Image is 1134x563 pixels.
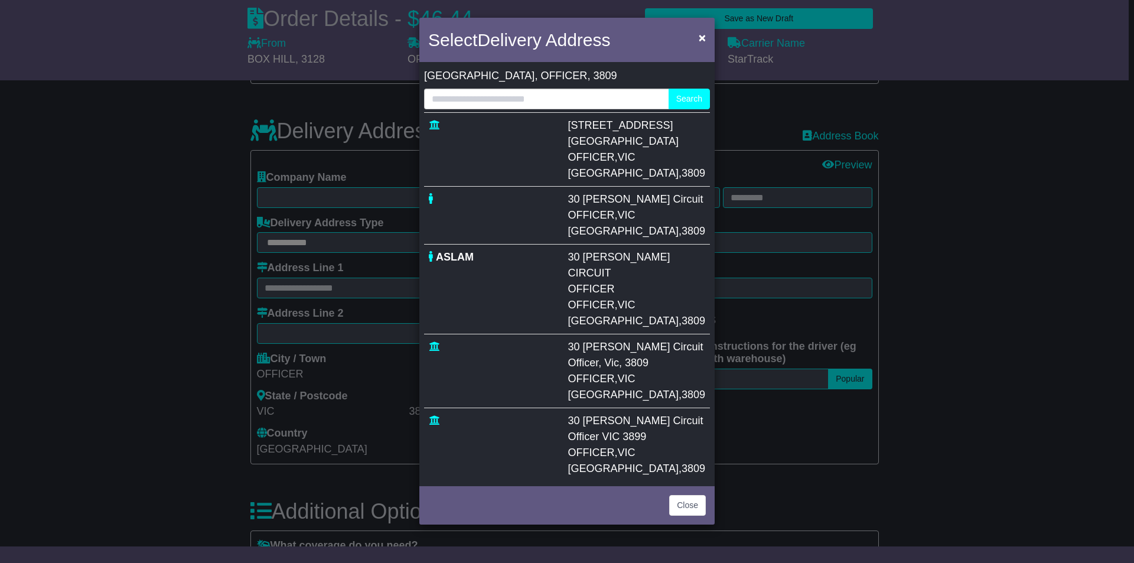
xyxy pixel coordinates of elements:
[618,299,636,311] span: VIC
[568,431,647,442] span: Officer VIC 3899
[693,25,712,50] button: Close
[568,463,679,474] span: [GEOGRAPHIC_DATA]
[568,341,703,353] span: 30 [PERSON_NAME] Circuit
[568,251,670,279] span: 30 [PERSON_NAME] CIRCUIT
[669,89,710,109] button: Search
[682,463,705,474] span: 3809
[428,27,611,53] h4: Select
[682,225,705,237] span: 3809
[424,70,535,83] span: [GEOGRAPHIC_DATA]
[568,209,615,221] span: OFFICER
[545,30,610,50] span: Address
[568,119,673,131] span: [STREET_ADDRESS]
[563,408,710,481] td: , ,
[568,193,703,205] span: 30 [PERSON_NAME] Circuit
[563,244,710,334] td: , ,
[568,283,615,295] span: OFFICER
[682,389,705,401] span: 3809
[563,186,710,244] td: , ,
[618,151,636,163] span: VIC
[568,373,615,385] span: OFFICER
[535,70,587,83] span: , OFFICER
[618,209,636,221] span: VIC
[669,495,706,516] button: Close
[568,315,679,327] span: [GEOGRAPHIC_DATA]
[568,151,615,163] span: OFFICER
[568,389,679,401] span: [GEOGRAPHIC_DATA]
[563,112,710,186] td: , ,
[568,135,679,147] span: [GEOGRAPHIC_DATA]
[568,167,679,179] span: [GEOGRAPHIC_DATA]
[568,357,649,369] span: Officer, Vic, 3809
[568,299,615,311] span: OFFICER
[568,447,615,458] span: OFFICER
[587,70,617,83] span: , 3809
[618,447,636,458] span: VIC
[563,334,710,408] td: , ,
[699,31,706,44] span: ×
[436,251,474,263] span: ASLAM
[477,30,541,50] span: Delivery
[568,415,703,427] span: 30 [PERSON_NAME] Circuit
[682,315,705,327] span: 3809
[682,167,705,179] span: 3809
[618,373,636,385] span: VIC
[568,225,679,237] span: [GEOGRAPHIC_DATA]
